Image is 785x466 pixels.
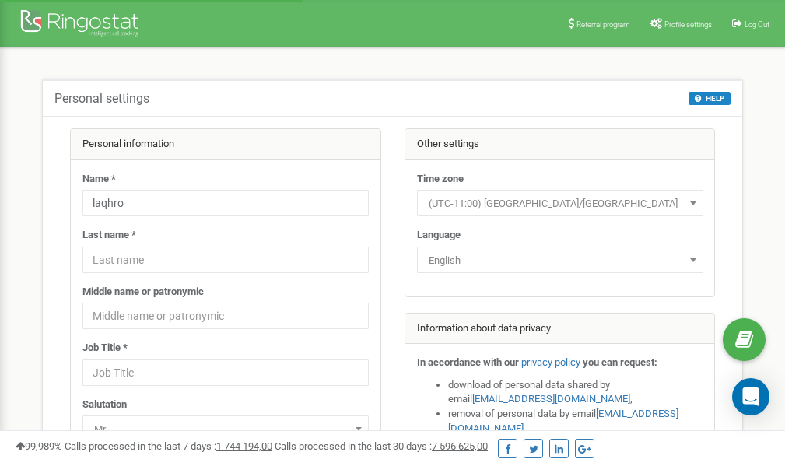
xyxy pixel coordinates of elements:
input: Job Title [82,359,369,386]
span: Mr. [88,419,363,440]
span: English [422,250,698,272]
strong: In accordance with our [417,356,519,368]
u: 7 596 625,00 [432,440,488,452]
span: Referral program [576,20,630,29]
span: 99,989% [16,440,62,452]
label: Job Title * [82,341,128,356]
span: Calls processed in the last 30 days : [275,440,488,452]
button: HELP [689,92,731,105]
span: (UTC-11:00) Pacific/Midway [422,193,698,215]
a: privacy policy [521,356,580,368]
label: Salutation [82,398,127,412]
input: Middle name or patronymic [82,303,369,329]
span: (UTC-11:00) Pacific/Midway [417,190,703,216]
label: Name * [82,172,116,187]
strong: you can request: [583,356,657,368]
label: Language [417,228,461,243]
span: English [417,247,703,273]
div: Open Intercom Messenger [732,378,769,415]
div: Personal information [71,129,380,160]
label: Time zone [417,172,464,187]
div: Other settings [405,129,715,160]
li: removal of personal data by email , [448,407,703,436]
span: Log Out [745,20,769,29]
input: Name [82,190,369,216]
u: 1 744 194,00 [216,440,272,452]
label: Last name * [82,228,136,243]
span: Mr. [82,415,369,442]
input: Last name [82,247,369,273]
a: [EMAIL_ADDRESS][DOMAIN_NAME] [472,393,630,405]
span: Calls processed in the last 7 days : [65,440,272,452]
span: Profile settings [664,20,712,29]
li: download of personal data shared by email , [448,378,703,407]
div: Information about data privacy [405,314,715,345]
label: Middle name or patronymic [82,285,204,300]
h5: Personal settings [54,92,149,106]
